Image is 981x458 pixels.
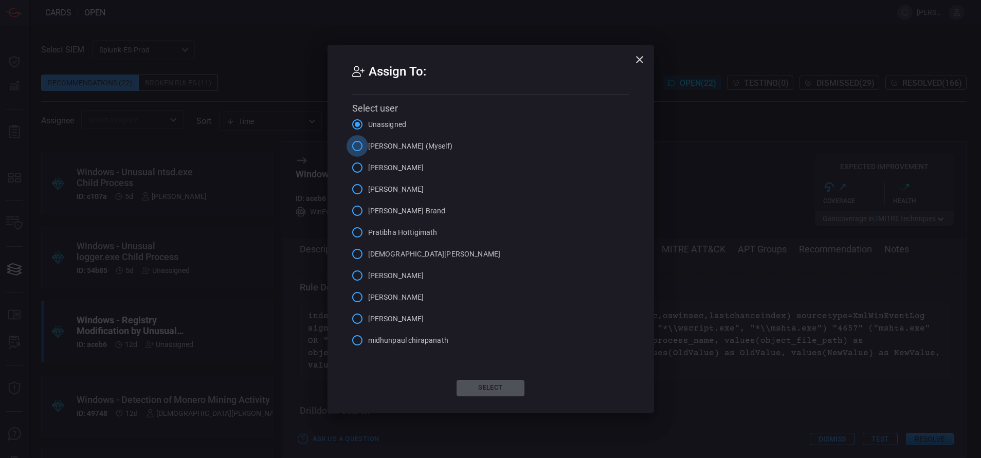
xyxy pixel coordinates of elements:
span: [PERSON_NAME] [368,314,424,324]
h2: Assign To: [352,62,629,94]
span: [PERSON_NAME] (Myself) [368,141,452,152]
span: Unassigned [368,119,407,130]
span: [PERSON_NAME] [368,162,424,173]
span: [DEMOGRAPHIC_DATA][PERSON_NAME] [368,249,501,260]
span: Pratibha Hottigimath [368,227,438,238]
span: [PERSON_NAME] Brand [368,206,446,216]
span: Select user [352,103,398,114]
span: midhunpaul chirapanath [368,335,448,346]
span: [PERSON_NAME] [368,270,424,281]
span: [PERSON_NAME] [368,292,424,303]
span: [PERSON_NAME] [368,184,424,195]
